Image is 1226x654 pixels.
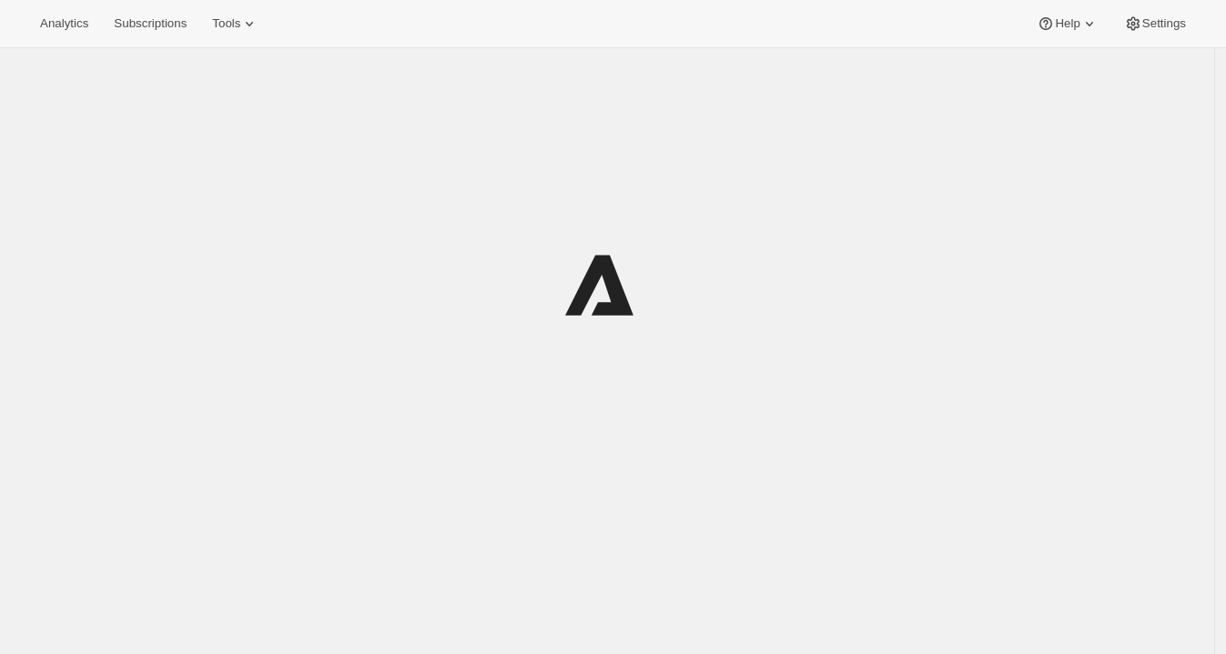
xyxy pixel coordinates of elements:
span: Tools [212,16,240,31]
button: Settings [1113,11,1197,36]
button: Help [1026,11,1109,36]
button: Analytics [29,11,99,36]
span: Subscriptions [114,16,187,31]
button: Tools [201,11,269,36]
span: Help [1055,16,1079,31]
button: Subscriptions [103,11,198,36]
span: Settings [1142,16,1186,31]
span: Analytics [40,16,88,31]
